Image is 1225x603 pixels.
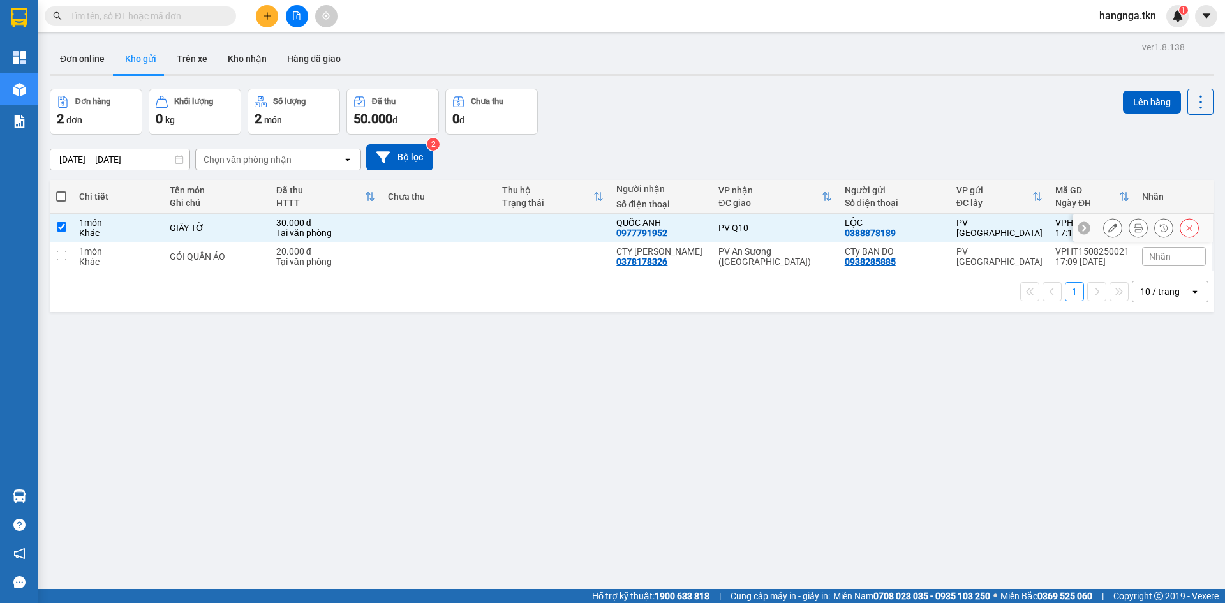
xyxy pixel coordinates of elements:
[343,154,353,165] svg: open
[1055,185,1119,195] div: Mã GD
[156,111,163,126] span: 0
[1055,246,1129,257] div: VPHT1508250021
[277,43,351,74] button: Hàng đã giao
[264,115,282,125] span: món
[1000,589,1092,603] span: Miền Bắc
[50,149,189,170] input: Select a date range.
[79,257,156,267] div: Khác
[616,199,706,209] div: Số điện thoại
[388,191,489,202] div: Chưa thu
[845,246,944,257] div: CTy BAN DO
[1195,5,1217,27] button: caret-down
[956,198,1032,208] div: ĐC lấy
[427,138,440,151] sup: 2
[66,115,82,125] span: đơn
[13,83,26,96] img: warehouse-icon
[170,251,264,262] div: GÓI QUẦN ÁO
[1102,589,1104,603] span: |
[731,589,830,603] span: Cung cấp máy in - giấy in:
[248,89,340,135] button: Số lượng2món
[276,228,375,238] div: Tại văn phòng
[256,5,278,27] button: plus
[845,218,944,228] div: LỘC
[13,547,26,560] span: notification
[845,257,896,267] div: 0938285885
[322,11,330,20] span: aim
[616,228,667,238] div: 0977791952
[502,185,593,195] div: Thu hộ
[1055,228,1129,238] div: 17:18 [DATE]
[13,115,26,128] img: solution-icon
[115,43,167,74] button: Kho gửi
[13,489,26,503] img: warehouse-icon
[57,111,64,126] span: 2
[13,51,26,64] img: dashboard-icon
[263,11,272,20] span: plus
[276,198,365,208] div: HTTT
[366,144,433,170] button: Bộ lọc
[718,198,821,208] div: ĐC giao
[718,223,831,233] div: PV Q10
[471,97,503,106] div: Chưa thu
[13,576,26,588] span: message
[719,589,721,603] span: |
[1055,218,1129,228] div: VPHT1508250022
[149,89,241,135] button: Khối lượng0kg
[79,228,156,238] div: Khác
[276,246,375,257] div: 20.000 đ
[845,228,896,238] div: 0388878189
[292,11,301,20] span: file-add
[1190,287,1200,297] svg: open
[75,97,110,106] div: Đơn hàng
[956,218,1043,238] div: PV [GEOGRAPHIC_DATA]
[712,180,838,214] th: Toggle SortBy
[845,185,944,195] div: Người gửi
[1201,10,1212,22] span: caret-down
[79,246,156,257] div: 1 món
[1172,10,1184,22] img: icon-new-feature
[445,89,538,135] button: Chưa thu0đ
[1181,6,1185,15] span: 1
[718,185,821,195] div: VP nhận
[392,115,397,125] span: đ
[616,184,706,194] div: Người nhận
[79,191,156,202] div: Chi tiết
[53,11,62,20] span: search
[616,218,706,228] div: QUỐC ANH
[11,8,27,27] img: logo-vxr
[1055,257,1129,267] div: 17:09 [DATE]
[502,198,593,208] div: Trạng thái
[1154,592,1163,600] span: copyright
[1123,91,1181,114] button: Lên hàng
[592,589,709,603] span: Hỗ trợ kỹ thuật:
[270,180,382,214] th: Toggle SortBy
[1140,285,1180,298] div: 10 / trang
[1037,591,1092,601] strong: 0369 525 060
[170,223,264,233] div: GIẤY TỜ
[1142,40,1185,54] div: ver 1.8.138
[845,198,944,208] div: Số điện thoại
[950,180,1049,214] th: Toggle SortBy
[873,591,990,601] strong: 0708 023 035 - 0935 103 250
[315,5,338,27] button: aim
[286,5,308,27] button: file-add
[170,185,264,195] div: Tên món
[50,89,142,135] button: Đơn hàng2đơn
[13,519,26,531] span: question-circle
[1179,6,1188,15] sup: 1
[993,593,997,599] span: ⚪️
[956,185,1032,195] div: VP gửi
[255,111,262,126] span: 2
[1142,191,1206,202] div: Nhãn
[165,115,175,125] span: kg
[1055,198,1119,208] div: Ngày ĐH
[718,246,831,267] div: PV An Sương ([GEOGRAPHIC_DATA])
[276,218,375,228] div: 30.000 đ
[204,153,292,166] div: Chọn văn phòng nhận
[833,589,990,603] span: Miền Nam
[1149,251,1171,262] span: Nhãn
[70,9,221,23] input: Tìm tên, số ĐT hoặc mã đơn
[459,115,464,125] span: đ
[273,97,306,106] div: Số lượng
[218,43,277,74] button: Kho nhận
